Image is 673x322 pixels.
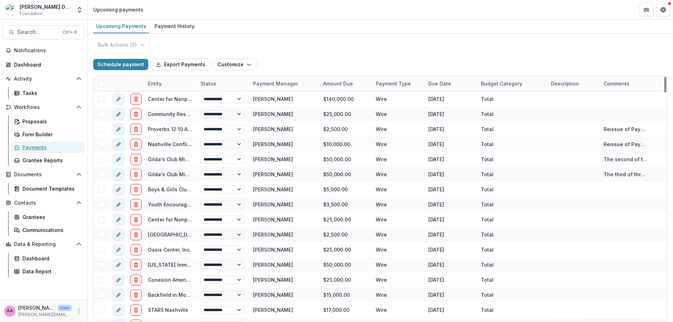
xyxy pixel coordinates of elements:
div: [DATE] [424,122,477,137]
button: edit [113,139,124,150]
div: [PERSON_NAME] [253,110,293,118]
button: Open Documents [3,169,84,180]
div: Comments [599,76,652,91]
div: Reissue of Payment [15590] for $15,000, paid on [DATE]. [604,141,648,148]
a: STARS Nashville [148,307,188,313]
a: Conexion Americas [148,277,195,283]
div: [PERSON_NAME] [253,171,293,178]
div: Total [481,276,494,283]
div: Wire [372,197,424,212]
a: Payment History [152,20,197,33]
div: Total [481,291,494,299]
span: Notifications [14,48,82,54]
div: [PERSON_NAME] [253,261,293,268]
div: Wire [372,272,424,287]
div: Due Date [424,76,477,91]
button: edit [113,214,124,225]
div: Annie Axe [7,309,13,313]
div: Entity [144,80,166,87]
div: Communications [22,226,79,234]
div: [PERSON_NAME] [253,125,293,133]
a: Center for Nonprofit Mgt. [148,217,210,222]
a: Nashville Conflict Resolution Center [148,141,237,147]
div: Payment Type [372,76,424,91]
div: Description [547,80,583,87]
div: Total [481,231,494,238]
div: Wire [372,287,424,302]
span: Documents [14,172,73,178]
button: delete [130,289,142,301]
div: Dashboard [14,61,79,68]
a: Gilda's Club Middle [US_STATE] [148,171,225,177]
div: [DATE] [424,137,477,152]
div: Status [196,80,220,87]
a: Gilda's Club Middle [US_STATE] [148,156,225,162]
nav: breadcrumb [90,5,146,15]
span: Search... [17,29,59,35]
div: Entity [144,76,196,91]
a: Grantees [11,211,84,223]
div: [PERSON_NAME] [253,156,293,163]
div: [PERSON_NAME] [253,246,293,253]
button: edit [113,289,124,301]
button: edit [113,94,124,105]
p: [PERSON_NAME] [18,304,55,311]
a: Upcoming Payments [93,20,149,33]
span: Data & Reporting [14,241,73,247]
img: Frist Data Sandbox [6,4,17,15]
div: $25,000.00 [319,107,372,122]
button: delete [130,304,142,316]
span: Activity [14,76,73,82]
div: Total [481,125,494,133]
div: Wire [372,212,424,227]
button: Bulk Actions (0) [93,39,150,50]
div: Wire [372,107,424,122]
div: [PERSON_NAME] [253,186,293,193]
button: edit [113,184,124,195]
div: $17,000.00 [319,302,372,317]
p: [PERSON_NAME][EMAIL_ADDRESS][DOMAIN_NAME] [18,311,72,318]
button: delete [130,94,142,105]
button: delete [130,169,142,180]
div: Total [481,261,494,268]
div: Payment Manager [249,76,319,91]
div: [PERSON_NAME] [253,141,293,148]
div: [PERSON_NAME] [253,276,293,283]
button: delete [130,154,142,165]
div: Wire [372,227,424,242]
div: Total [481,95,494,103]
div: [DATE] [424,182,477,197]
div: Description [547,76,599,91]
div: Budget Category [477,76,547,91]
div: $3,500.00 [319,197,372,212]
div: Amount Due [319,76,372,91]
button: More [75,307,83,315]
div: [DATE] [424,272,477,287]
button: edit [113,229,124,240]
div: Wire [372,242,424,257]
button: Open Data & Reporting [3,239,84,250]
div: Total [481,186,494,193]
div: Ctrl + K [61,28,79,36]
div: Total [481,141,494,148]
a: Proposals [11,116,84,127]
button: edit [113,244,124,255]
div: [DATE] [424,152,477,167]
div: [DATE] [424,91,477,107]
div: Upcoming payments [93,6,143,13]
div: Wire [372,122,424,137]
a: Proverbs 12:10 Animal Rescue & Adoption [148,126,249,132]
div: Dashboard [22,255,79,262]
button: edit [113,259,124,270]
div: Data Report [22,268,79,275]
a: Payments [11,142,84,153]
div: [PERSON_NAME] [253,95,293,103]
div: Total [481,110,494,118]
div: [PERSON_NAME] Data Sandbox [20,3,72,11]
button: Schedule payment [93,59,148,70]
div: Form Builder [22,131,79,138]
button: edit [113,199,124,210]
div: Reissue of Payment [15309] for $25,000, paid on [DATE]. Correct amount should be $2,500. [604,125,648,133]
div: $50,000.00 [319,152,372,167]
a: Communications [11,224,84,236]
